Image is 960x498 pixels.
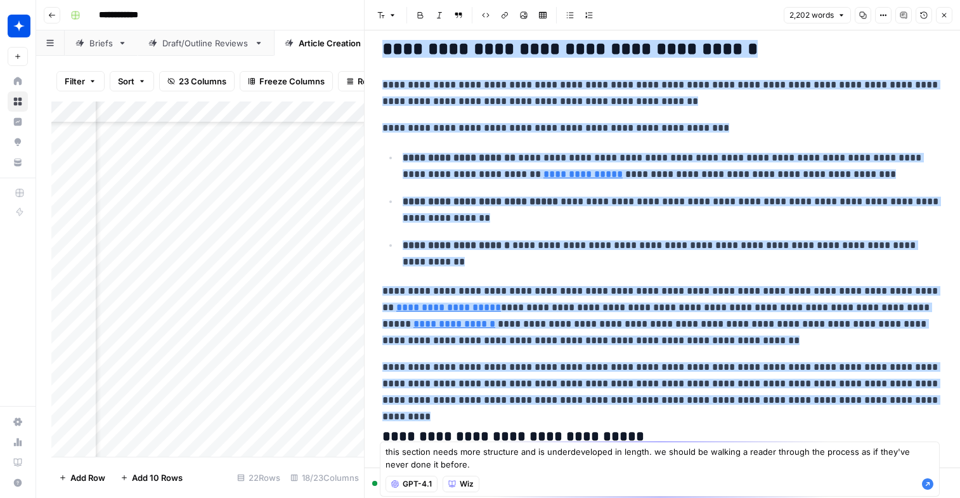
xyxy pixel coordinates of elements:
a: Draft/Outline Reviews [138,30,274,56]
a: Insights [8,112,28,132]
div: Article Creation [299,37,361,49]
span: 23 Columns [179,75,226,88]
span: GPT-4.1 [403,478,432,490]
img: Wiz Logo [8,15,30,37]
a: Learning Hub [8,452,28,473]
button: 2,202 words [784,7,851,23]
div: 18/23 Columns [285,468,364,488]
span: 2,202 words [789,10,834,21]
div: 1 user editing this cell [372,478,952,489]
a: Article Creation [274,30,386,56]
span: Wiz [460,478,474,490]
a: Browse [8,91,28,112]
button: Add 10 Rows [113,468,190,488]
a: Home [8,71,28,91]
button: Filter [56,71,105,91]
span: Filter [65,75,85,88]
button: GPT-4.1 [386,476,438,492]
a: Opportunities [8,132,28,152]
button: Help + Support [8,473,28,493]
button: Freeze Columns [240,71,333,91]
button: Sort [110,71,154,91]
button: Wiz [443,476,479,492]
a: Your Data [8,152,28,173]
span: Freeze Columns [259,75,325,88]
a: Settings [8,412,28,432]
div: 22 Rows [232,468,285,488]
span: Add Row [70,471,105,484]
div: Draft/Outline Reviews [162,37,249,49]
span: Row Height [358,75,403,88]
a: Usage [8,432,28,452]
button: Add Row [51,468,113,488]
button: Row Height [338,71,412,91]
button: Workspace: Wiz [8,10,28,42]
button: 23 Columns [159,71,235,91]
div: Briefs [89,37,113,49]
span: Add 10 Rows [132,471,183,484]
a: Briefs [65,30,138,56]
textarea: this section needs more structure and is underdeveloped in length. we should be walking a reader ... [386,445,934,471]
span: Sort [118,75,134,88]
